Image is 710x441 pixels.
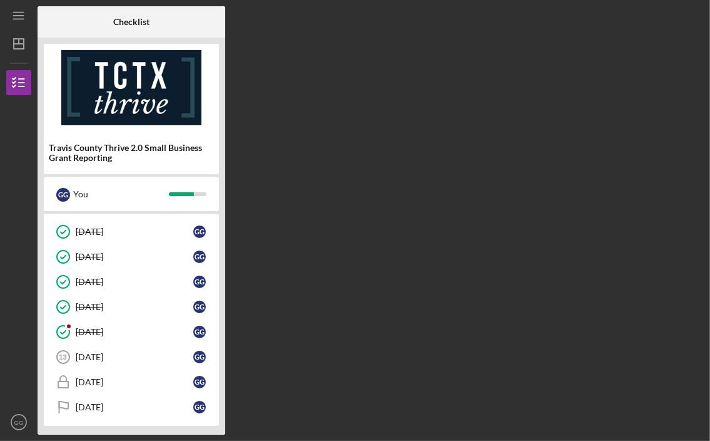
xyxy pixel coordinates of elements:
[76,302,193,312] div: [DATE]
[6,410,31,435] button: GG
[50,370,213,395] a: [DATE]GG
[56,188,70,202] div: G G
[50,244,213,269] a: [DATE]GG
[59,353,66,361] tspan: 13
[76,402,193,412] div: [DATE]
[44,50,219,125] img: Product logo
[73,184,169,205] div: You
[76,227,193,237] div: [DATE]
[50,269,213,294] a: [DATE]GG
[76,352,193,362] div: [DATE]
[193,251,206,263] div: G G
[49,143,214,163] div: Travis County Thrive 2.0 Small Business Grant Reporting
[113,17,150,27] b: Checklist
[193,401,206,413] div: G G
[193,376,206,388] div: G G
[50,395,213,420] a: [DATE]GG
[193,351,206,363] div: G G
[76,252,193,262] div: [DATE]
[50,345,213,370] a: 13[DATE]GG
[193,301,206,313] div: G G
[50,219,213,244] a: [DATE]GG
[193,276,206,288] div: G G
[76,327,193,337] div: [DATE]
[14,419,24,426] text: GG
[193,326,206,338] div: G G
[76,377,193,387] div: [DATE]
[193,226,206,238] div: G G
[76,277,193,287] div: [DATE]
[50,319,213,345] a: [DATE]GG
[50,294,213,319] a: [DATE]GG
